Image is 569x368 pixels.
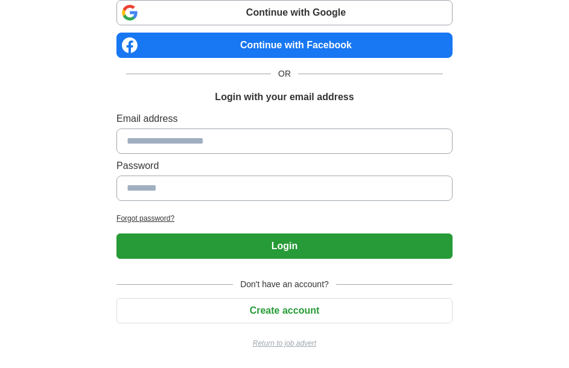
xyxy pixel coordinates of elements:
span: OR [271,68,298,80]
button: Create account [116,298,453,323]
button: Login [116,233,453,259]
a: Continue with Facebook [116,33,453,58]
a: Create account [116,305,453,316]
a: Return to job advert [116,338,453,349]
span: Don't have an account? [233,278,336,291]
h1: Login with your email address [215,90,354,104]
label: Password [116,159,453,173]
label: Email address [116,112,453,126]
a: Forgot password? [116,213,453,224]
